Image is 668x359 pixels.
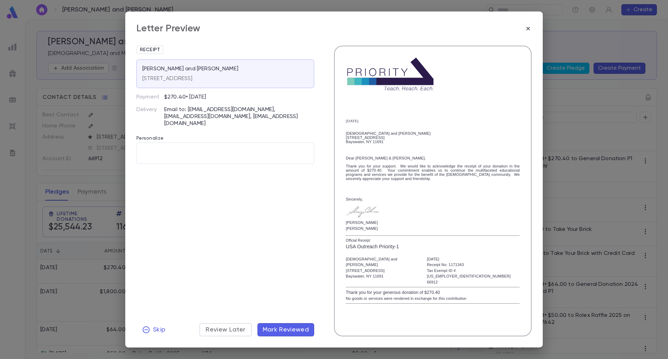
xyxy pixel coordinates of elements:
[206,326,245,334] span: Review Later
[136,23,200,34] div: Letter Preview
[137,47,163,53] span: Receipt
[427,268,520,279] div: Tax Exempt ID #[US_EMPLOYER_IDENTIFICATION_NUMBER]
[346,57,435,91] img: P1.png
[257,323,315,336] button: Mark Reviewed
[346,289,520,296] div: Thank you for your generous donation of $270.40
[346,197,520,201] div: Sincerely,
[136,106,164,127] p: Delivery
[346,296,520,302] div: No goods or services were rendered in exchange for this contribution
[427,256,520,262] div: [DATE]
[136,323,171,336] button: Skip
[142,75,193,82] p: [STREET_ADDRESS]
[346,268,416,274] div: [STREET_ADDRESS]
[346,256,416,268] div: [DEMOGRAPHIC_DATA] and [PERSON_NAME]
[346,273,416,279] div: Bayswater, NY 11691
[346,222,379,224] p: [PERSON_NAME]
[164,106,314,127] p: Email to: [EMAIL_ADDRESS][DOMAIN_NAME], [EMAIL_ADDRESS][DOMAIN_NAME], [EMAIL_ADDRESS][DOMAIN_NAME]
[346,238,520,243] div: Official Receipt
[142,65,238,72] p: [PERSON_NAME] and [PERSON_NAME]
[346,156,520,160] p: Dear [PERSON_NAME] & [PERSON_NAME],
[346,164,520,181] p: Thank you for your support. We would like to acknowledge the receipt of your donation in the amou...
[346,131,520,135] div: [DEMOGRAPHIC_DATA] and [PERSON_NAME]
[263,326,309,334] span: Mark Reviewed
[427,262,520,268] div: Receipt No: 1171343
[346,140,520,144] div: Bayswater, NY 11691
[136,94,164,101] p: Payment
[346,243,520,250] div: USA Outreach Priority-1
[136,127,314,142] p: Personalize
[346,135,520,140] div: [STREET_ADDRESS]
[346,228,379,230] p: [PERSON_NAME]
[427,279,520,285] div: 66912
[153,326,165,334] span: Skip
[346,119,358,123] span: [DATE]
[346,205,379,218] img: RSC Signature COLOR tiny.jpg
[164,94,206,101] p: $270.40 • [DATE]
[199,323,252,336] button: Review Later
